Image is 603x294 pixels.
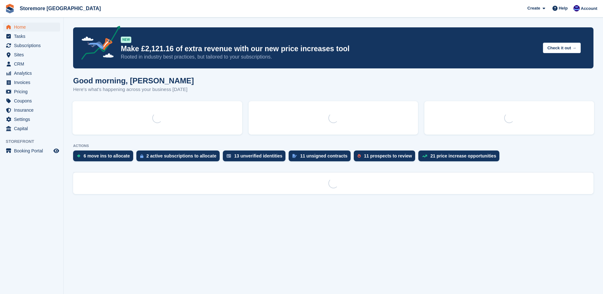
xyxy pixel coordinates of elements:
[559,5,568,11] span: Help
[418,150,503,164] a: 21 price increase opportunities
[358,154,361,158] img: prospect-51fa495bee0391a8d652442698ab0144808aea92771e9ea1ae160a38d050c398.svg
[289,150,354,164] a: 11 unsigned contracts
[121,37,131,43] div: NEW
[14,59,52,68] span: CRM
[3,23,60,31] a: menu
[77,154,80,158] img: move_ins_to_allocate_icon-fdf77a2bb77ea45bf5b3d319d69a93e2d87916cf1d5bf7949dd705db3b84f3ca.svg
[3,32,60,41] a: menu
[14,124,52,133] span: Capital
[121,53,538,60] p: Rooted in industry best practices, but tailored to your subscriptions.
[3,146,60,155] a: menu
[14,87,52,96] span: Pricing
[3,50,60,59] a: menu
[76,26,120,62] img: price-adjustments-announcement-icon-8257ccfd72463d97f412b2fc003d46551f7dbcb40ab6d574587a9cd5c0d94...
[121,44,538,53] p: Make £2,121.16 of extra revenue with our new price increases tool
[3,115,60,124] a: menu
[73,86,194,93] p: Here's what's happening across your business [DATE]
[364,153,412,158] div: 11 prospects to review
[422,155,427,157] img: price_increase_opportunities-93ffe204e8149a01c8c9dc8f82e8f89637d9d84a8eef4429ea346261dce0b2c0.svg
[3,96,60,105] a: menu
[300,153,347,158] div: 11 unsigned contracts
[3,78,60,87] a: menu
[140,154,143,158] img: active_subscription_to_allocate_icon-d502201f5373d7db506a760aba3b589e785aa758c864c3986d89f69b8ff3...
[14,106,52,115] span: Insurance
[147,153,216,158] div: 2 active subscriptions to allocate
[527,5,540,11] span: Create
[14,50,52,59] span: Sites
[5,4,15,13] img: stora-icon-8386f47178a22dfd0bd8f6a31ec36ba5ce8667c1dd55bd0f319d3a0aa187defe.svg
[14,146,52,155] span: Booking Portal
[227,154,231,158] img: verify_identity-adf6edd0f0f0b5bbfe63781bf79b02c33cf7c696d77639b501bdc392416b5a36.svg
[3,69,60,78] a: menu
[73,150,136,164] a: 6 move ins to allocate
[14,96,52,105] span: Coupons
[430,153,496,158] div: 21 price increase opportunities
[3,87,60,96] a: menu
[52,147,60,155] a: Preview store
[6,138,63,145] span: Storefront
[73,144,593,148] p: ACTIONS
[3,59,60,68] a: menu
[73,76,194,85] h1: Good morning, [PERSON_NAME]
[543,43,581,53] button: Check it out →
[14,32,52,41] span: Tasks
[3,124,60,133] a: menu
[14,78,52,87] span: Invoices
[14,69,52,78] span: Analytics
[581,5,597,12] span: Account
[3,106,60,115] a: menu
[14,115,52,124] span: Settings
[573,5,580,11] img: Angela
[14,41,52,50] span: Subscriptions
[136,150,223,164] a: 2 active subscriptions to allocate
[3,41,60,50] a: menu
[234,153,283,158] div: 13 unverified identities
[14,23,52,31] span: Home
[292,154,297,158] img: contract_signature_icon-13c848040528278c33f63329250d36e43548de30e8caae1d1a13099fd9432cc5.svg
[84,153,130,158] div: 6 move ins to allocate
[354,150,418,164] a: 11 prospects to review
[223,150,289,164] a: 13 unverified identities
[17,3,103,14] a: Storemore [GEOGRAPHIC_DATA]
